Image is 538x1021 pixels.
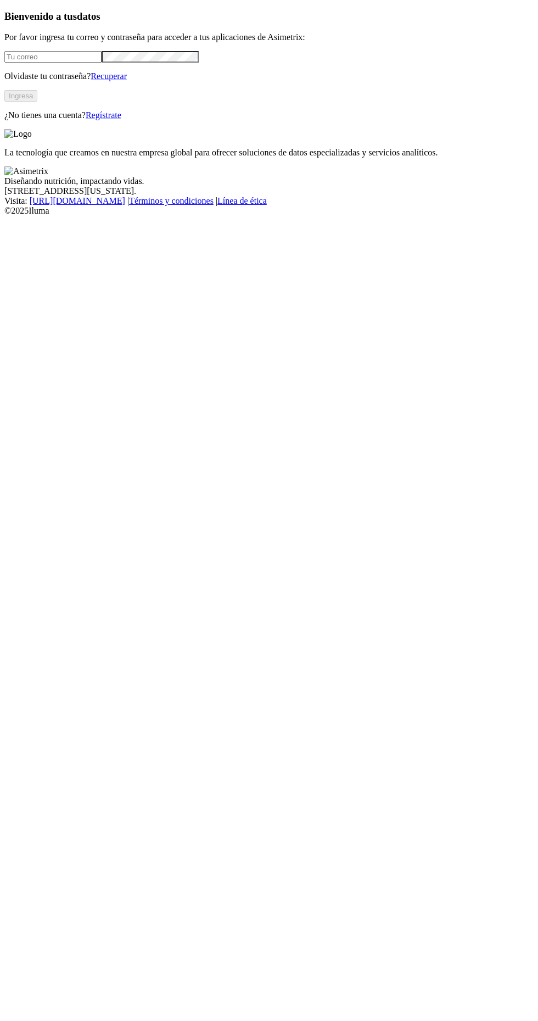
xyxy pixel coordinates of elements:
button: Ingresa [4,90,37,102]
a: [URL][DOMAIN_NAME] [30,196,125,205]
input: Tu correo [4,51,102,63]
div: Diseñando nutrición, impactando vidas. [4,176,534,186]
div: [STREET_ADDRESS][US_STATE]. [4,186,534,196]
h3: Bienvenido a tus [4,10,534,23]
span: datos [77,10,100,22]
p: ¿No tienes una cuenta? [4,110,534,120]
img: Asimetrix [4,166,48,176]
a: Línea de ética [217,196,267,205]
p: La tecnología que creamos en nuestra empresa global para ofrecer soluciones de datos especializad... [4,148,534,158]
p: Olvidaste tu contraseña? [4,71,534,81]
p: Por favor ingresa tu correo y contraseña para acceder a tus aplicaciones de Asimetrix: [4,32,534,42]
div: Visita : | | [4,196,534,206]
div: © 2025 Iluma [4,206,534,216]
a: Regístrate [86,110,121,120]
a: Términos y condiciones [129,196,214,205]
a: Recuperar [91,71,127,81]
img: Logo [4,129,32,139]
